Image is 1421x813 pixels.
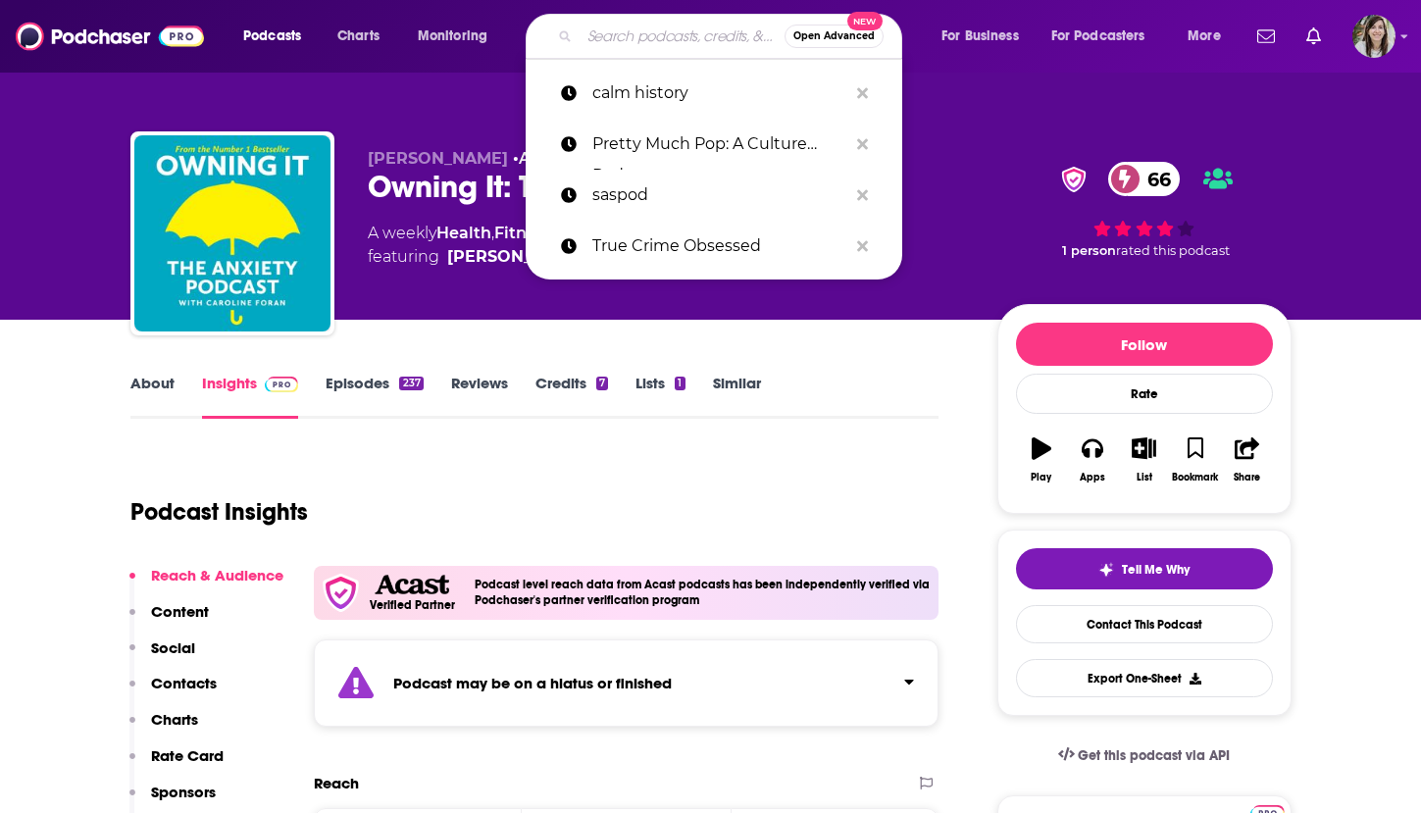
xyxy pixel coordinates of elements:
p: Pretty Much Pop: A Culture Podcast [592,119,847,170]
button: Share [1221,425,1272,495]
img: Podchaser - Follow, Share and Rate Podcasts [16,18,204,55]
img: Podchaser Pro [265,377,299,392]
a: True Crime Obsessed [526,221,902,272]
img: verified Badge [1055,167,1092,192]
div: 1 [675,377,685,390]
h5: Verified Partner [370,599,455,611]
div: A weekly podcast [368,222,729,269]
p: saspod [592,170,847,221]
span: Get this podcast via API [1078,747,1230,764]
a: Caroline Foran [447,245,587,269]
button: open menu [928,21,1043,52]
button: Open AdvancedNew [785,25,884,48]
span: featuring [368,245,729,269]
a: Credits7 [535,374,608,419]
button: Apps [1067,425,1118,495]
span: • [513,149,564,168]
button: Play [1016,425,1067,495]
a: Pretty Much Pop: A Culture Podcast [526,119,902,170]
a: Charts [325,21,391,52]
button: open menu [404,21,513,52]
button: Rate Card [129,746,224,783]
span: More [1188,23,1221,50]
a: calm history [526,68,902,119]
input: Search podcasts, credits, & more... [580,21,785,52]
span: [PERSON_NAME] [368,149,508,168]
a: Contact This Podcast [1016,605,1273,643]
img: User Profile [1352,15,1396,58]
img: Acast [375,575,449,595]
button: Follow [1016,323,1273,366]
a: InsightsPodchaser Pro [202,374,299,419]
a: Get this podcast via API [1042,732,1246,780]
h2: Reach [314,774,359,792]
a: Show notifications dropdown [1298,20,1329,53]
p: Reach & Audience [151,566,283,584]
a: Health [436,224,491,242]
span: Tell Me Why [1122,562,1190,578]
a: Similar [713,374,761,419]
div: List [1137,472,1152,483]
span: , [491,224,494,242]
button: Show profile menu [1352,15,1396,58]
img: Owning It: The Anxiety Podcast [134,135,330,331]
a: Show notifications dropdown [1249,20,1283,53]
p: Rate Card [151,746,224,765]
a: Fitness [494,224,552,242]
span: 1 person [1062,243,1116,258]
div: Bookmark [1172,472,1218,483]
div: verified Badge66 1 personrated this podcast [997,149,1292,271]
span: Open Advanced [793,31,875,41]
button: Social [129,638,195,675]
button: Export One-Sheet [1016,659,1273,697]
p: Sponsors [151,783,216,801]
a: saspod [526,170,902,221]
p: Contacts [151,674,217,692]
button: Reach & Audience [129,566,283,602]
div: Search podcasts, credits, & more... [544,14,921,59]
h4: Podcast level reach data from Acast podcasts has been independently verified via Podchaser's part... [475,578,932,607]
span: Monitoring [418,23,487,50]
div: 7 [596,377,608,390]
span: New [847,12,883,30]
p: calm history [592,68,847,119]
span: For Podcasters [1051,23,1145,50]
button: List [1118,425,1169,495]
button: open menu [1174,21,1245,52]
img: verfied icon [322,574,360,612]
section: Click to expand status details [314,639,939,727]
a: Episodes237 [326,374,423,419]
div: Rate [1016,374,1273,414]
span: rated this podcast [1116,243,1230,258]
img: tell me why sparkle [1098,562,1114,578]
button: Content [129,602,209,638]
button: Charts [129,710,198,746]
button: Bookmark [1170,425,1221,495]
h1: Podcast Insights [130,497,308,527]
span: Charts [337,23,380,50]
button: Contacts [129,674,217,710]
div: Apps [1080,472,1105,483]
button: tell me why sparkleTell Me Why [1016,548,1273,589]
a: Reviews [451,374,508,419]
span: 66 [1128,162,1181,196]
p: Charts [151,710,198,729]
p: Content [151,602,209,621]
span: Logged in as devinandrade [1352,15,1396,58]
p: True Crime Obsessed [592,221,847,272]
button: open menu [1039,21,1174,52]
p: Social [151,638,195,657]
a: About [130,374,175,419]
div: 237 [399,377,423,390]
button: open menu [229,21,327,52]
span: For Business [941,23,1019,50]
div: Share [1234,472,1260,483]
a: Lists1 [635,374,685,419]
a: 66 [1108,162,1181,196]
div: Play [1031,472,1051,483]
span: Podcasts [243,23,301,50]
a: Acast [519,149,564,168]
strong: Podcast may be on a hiatus or finished [393,674,672,692]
